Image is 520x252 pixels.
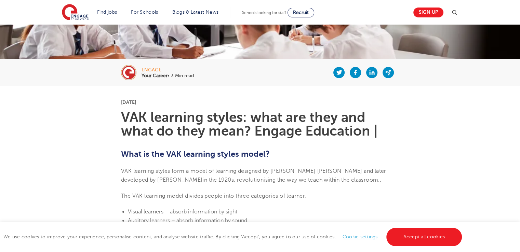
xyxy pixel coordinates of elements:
[121,168,386,183] span: VAK learning styles form a model of learning designed by [PERSON_NAME] [PERSON_NAME] and later de...
[142,73,194,78] p: • 3 Min read
[128,218,247,224] span: Auditory learners – absorb information by sound
[172,10,219,15] a: Blogs & Latest News
[131,10,158,15] a: For Schools
[142,73,168,78] b: Your Career
[293,10,309,15] span: Recruit
[121,100,399,104] p: [DATE]
[343,234,378,239] a: Cookie settings
[62,4,89,21] img: Engage Education
[121,193,307,199] span: The VAK learning model divides people into three categories of learner:
[97,10,117,15] a: Find jobs
[3,234,464,239] span: We use cookies to improve your experience, personalise content, and analyse website traffic. By c...
[142,68,194,72] div: engage
[121,149,270,159] b: What is the VAK learning styles model?
[386,228,462,246] a: Accept all cookies
[202,177,379,183] span: in the 1920s, revolutionising the way we teach within the classroom.
[288,8,314,17] a: Recruit
[242,10,286,15] span: Schools looking for staff
[121,111,399,138] h1: VAK learning styles: what are they and what do they mean? Engage Education |
[413,8,443,17] a: Sign up
[128,209,237,215] span: Visual learners – absorb information by sight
